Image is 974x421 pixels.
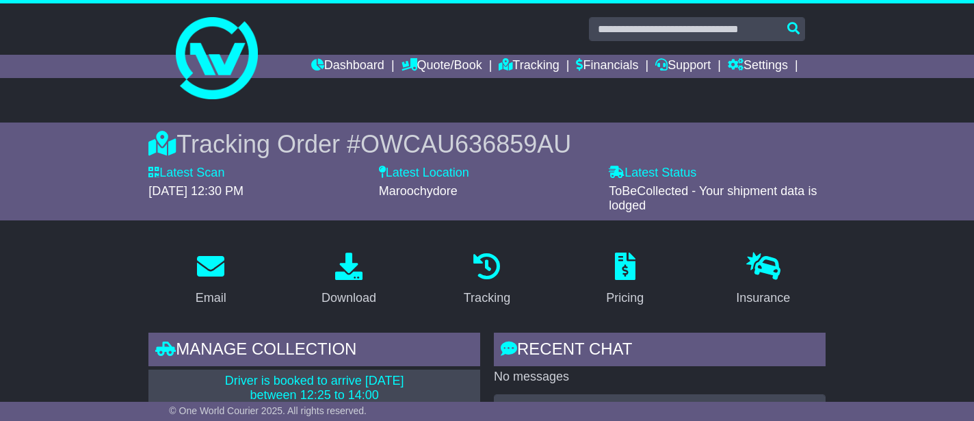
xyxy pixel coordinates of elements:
p: Driver is booked to arrive [DATE] between 12:25 to 14:00 [157,374,472,403]
a: Download [313,248,385,312]
div: Pricing [606,289,644,307]
div: Email [196,289,226,307]
a: Insurance [727,248,799,312]
label: Latest Scan [148,166,224,181]
a: Settings [728,55,788,78]
div: Tracking [464,289,510,307]
span: ToBeCollected - Your shipment data is lodged [609,184,817,213]
span: OWCAU636859AU [360,130,571,158]
span: © One World Courier 2025. All rights reserved. [169,405,367,416]
div: Manage collection [148,333,480,370]
a: Support [655,55,711,78]
a: Tracking [499,55,559,78]
a: Tracking [455,248,519,312]
p: No messages [494,370,826,385]
label: Latest Status [609,166,696,181]
div: Tracking Order # [148,129,825,159]
div: Insurance [736,289,790,307]
a: Pricing [597,248,653,312]
a: Financials [576,55,638,78]
label: Latest Location [379,166,469,181]
span: Maroochydore [379,184,458,198]
span: [DATE] 12:30 PM [148,184,243,198]
div: Download [321,289,376,307]
a: Dashboard [311,55,384,78]
a: Email [187,248,235,312]
a: Quote/Book [402,55,482,78]
div: RECENT CHAT [494,333,826,370]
